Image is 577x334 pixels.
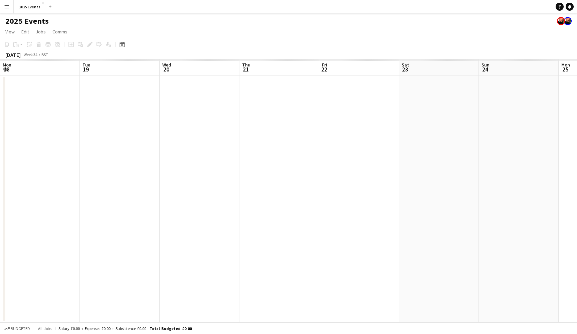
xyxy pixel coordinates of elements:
[2,65,11,73] span: 18
[3,325,31,332] button: Budgeted
[241,65,250,73] span: 21
[322,62,327,68] span: Fri
[402,62,409,68] span: Sat
[321,65,327,73] span: 22
[37,326,53,331] span: All jobs
[561,62,570,68] span: Mon
[480,65,490,73] span: 24
[33,27,48,36] a: Jobs
[564,17,572,25] app-user-avatar: Josh Tutty
[482,62,490,68] span: Sun
[11,326,30,331] span: Budgeted
[22,52,39,57] span: Week 34
[52,29,67,35] span: Comms
[21,29,29,35] span: Edit
[36,29,46,35] span: Jobs
[3,62,11,68] span: Mon
[560,65,570,73] span: 25
[401,65,409,73] span: 23
[5,51,21,58] div: [DATE]
[150,326,192,331] span: Total Budgeted £0.00
[5,16,49,26] h1: 2025 Events
[82,62,90,68] span: Tue
[557,17,565,25] app-user-avatar: Josh Tutty
[41,52,48,57] div: BST
[19,27,32,36] a: Edit
[242,62,250,68] span: Thu
[5,29,15,35] span: View
[161,65,171,73] span: 20
[58,326,192,331] div: Salary £0.00 + Expenses £0.00 + Subsistence £0.00 =
[3,27,17,36] a: View
[14,0,46,13] button: 2025 Events
[162,62,171,68] span: Wed
[81,65,90,73] span: 19
[50,27,70,36] a: Comms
